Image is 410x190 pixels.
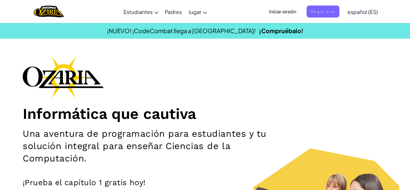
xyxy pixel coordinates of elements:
h2: Una aventura de programación para estudiantes y tu solución integral para enseñar Ciencias de la ... [23,128,267,165]
h1: Informática que cautiva [23,105,387,123]
p: ¡Prueba el capítulo 1 gratis hoy! [23,178,387,187]
a: ¡Compruébalo! [259,27,303,34]
span: español (ES) [347,8,378,15]
a: Ozaria by CodeCombat logo [34,5,64,18]
button: Iniciar sesión [265,6,300,18]
a: Padres [162,3,185,20]
span: Estudiantes [123,8,153,15]
a: español (ES) [344,3,381,20]
a: Estudiantes [120,3,162,20]
img: Home [34,5,64,18]
span: Jugar [188,8,201,15]
button: Registrarse [307,6,339,18]
span: ¡NUEVO! ¡CodeCombat llega a [GEOGRAPHIC_DATA]! [107,27,256,34]
a: Jugar [185,3,210,20]
img: Ozaria branding logo [23,57,104,98]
